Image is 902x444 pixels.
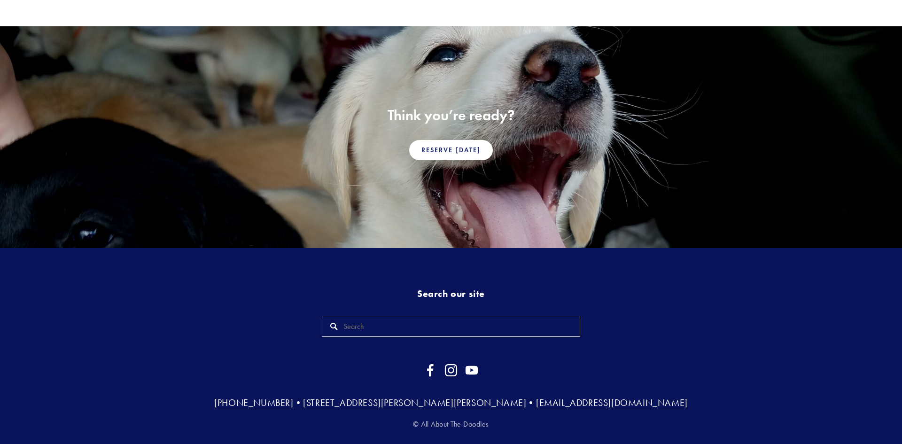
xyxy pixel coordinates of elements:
[322,316,581,337] input: Search
[444,364,458,377] a: Instagram
[417,288,485,299] strong: Search our site
[47,106,855,124] h2: Think you’re ready?
[47,418,855,430] p: © All About The Doodles
[47,397,855,409] h3: • •
[424,364,437,377] a: Facebook
[303,397,526,409] a: [STREET_ADDRESS][PERSON_NAME][PERSON_NAME]
[214,397,293,409] a: [PHONE_NUMBER]
[465,364,478,377] a: YouTube
[409,140,493,160] a: Reserve [DATE]
[536,397,688,409] a: [EMAIL_ADDRESS][DOMAIN_NAME]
